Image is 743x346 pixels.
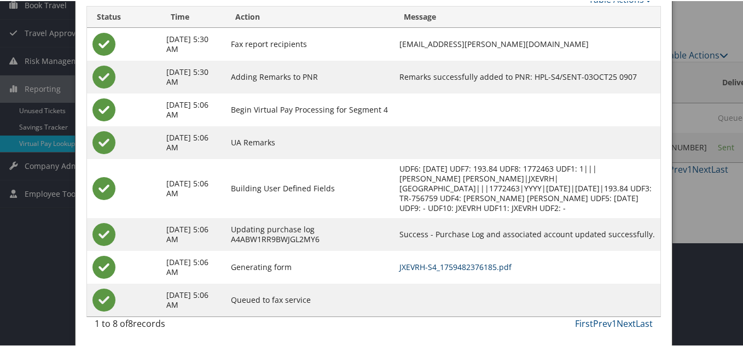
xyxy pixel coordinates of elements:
td: [DATE] 5:30 AM [161,27,225,60]
td: UA Remarks [225,125,394,158]
a: JXEVRH-S4_1759482376185.pdf [399,261,512,271]
td: Fax report recipients [225,27,394,60]
a: Prev [593,316,612,329]
th: Status: activate to sort column ascending [87,5,161,27]
td: [DATE] 5:06 AM [161,283,225,315]
td: [DATE] 5:06 AM [161,125,225,158]
td: Begin Virtual Pay Processing for Segment 4 [225,92,394,125]
span: 8 [128,316,133,329]
td: Generating form [225,250,394,283]
td: Remarks successfully added to PNR: HPL-S4/SENT-03OCT25 0907 [394,60,660,92]
td: Success - Purchase Log and associated account updated successfully. [394,217,660,250]
td: [DATE] 5:06 AM [161,92,225,125]
td: UDF6: [DATE] UDF7: 193.84 UDF8: 1772463 UDF1: 1|||[PERSON_NAME] [PERSON_NAME]|JXEVRH|[GEOGRAPHIC_... [394,158,660,217]
td: [DATE] 5:30 AM [161,60,225,92]
td: Updating purchase log A4ABW1RR9BWJGL2MY6 [225,217,394,250]
td: [DATE] 5:06 AM [161,158,225,217]
th: Message: activate to sort column ascending [394,5,660,27]
td: [DATE] 5:06 AM [161,250,225,283]
td: Building User Defined Fields [225,158,394,217]
td: Adding Remarks to PNR [225,60,394,92]
a: Last [636,316,653,329]
th: Time: activate to sort column ascending [161,5,225,27]
th: Action: activate to sort column ascending [225,5,394,27]
a: 1 [612,316,617,329]
a: Next [617,316,636,329]
td: [DATE] 5:06 AM [161,217,225,250]
td: Queued to fax service [225,283,394,315]
div: 1 to 8 of records [95,316,222,335]
td: [EMAIL_ADDRESS][PERSON_NAME][DOMAIN_NAME] [394,27,660,60]
a: First [575,316,593,329]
